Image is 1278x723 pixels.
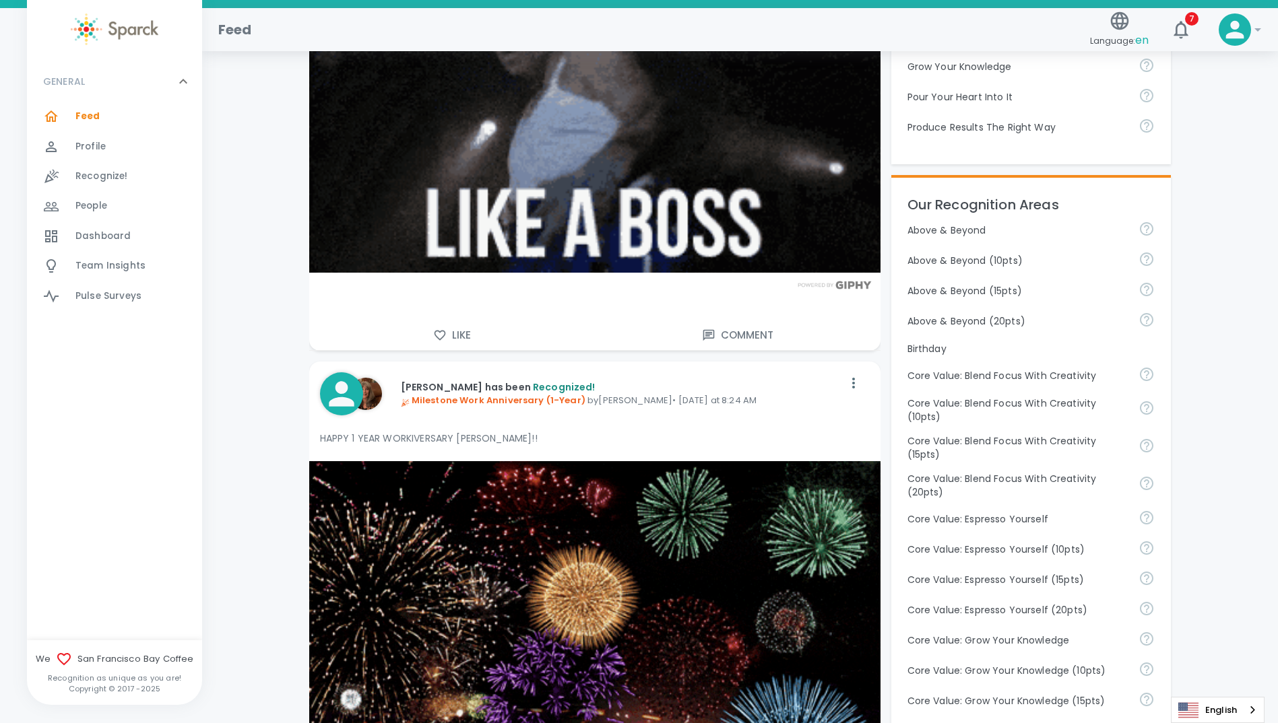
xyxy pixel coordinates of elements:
svg: Achieve goals today and innovate for tomorrow [1139,400,1155,416]
svg: Come to work to make a difference in your own way [1139,88,1155,104]
p: Above & Beyond [907,223,1128,237]
button: 7 [1165,13,1197,46]
p: Above & Beyond (15pts) [907,284,1128,298]
span: 7 [1185,12,1199,26]
span: Recognized! [533,380,596,394]
aside: Language selected: English [1171,697,1265,723]
span: People [75,199,107,213]
a: Recognize! [27,162,202,191]
p: Core Value: Espresso Yourself (15pts) [907,573,1128,586]
a: People [27,191,202,221]
svg: Follow your curiosity and learn together [1139,57,1155,73]
svg: Follow your curiosity and learn together [1139,691,1155,708]
div: Language [1171,697,1265,723]
svg: Share your voice and your ideas [1139,540,1155,556]
span: en [1135,32,1149,48]
span: Team Insights [75,259,146,273]
span: Recognize! [75,170,128,183]
p: Our Recognition Areas [907,194,1155,215]
div: GENERAL [27,61,202,102]
svg: Share your voice and your ideas [1139,600,1155,617]
svg: Share your voice and your ideas [1139,510,1155,526]
svg: For going above and beyond! [1139,312,1155,328]
p: GENERAL [43,75,85,88]
p: HAPPY 1 YEAR WORKIVERSARY [PERSON_NAME]!! [320,432,870,445]
svg: For going above and beyond! [1139,251,1155,267]
p: by [PERSON_NAME] • [DATE] at 8:24 AM [401,394,843,407]
svg: For going above and beyond! [1139,221,1155,237]
a: English [1172,697,1264,722]
p: Grow Your Knowledge [907,60,1128,73]
span: Language: [1090,32,1149,50]
button: Like [309,321,595,349]
button: Comment [595,321,881,349]
p: Core Value: Grow Your Knowledge (15pts) [907,694,1128,708]
a: Feed [27,102,202,131]
p: Recognition as unique as you are! [27,673,202,683]
p: Produce Results The Right Way [907,120,1128,134]
h1: Feed [218,19,252,40]
p: Core Value: Blend Focus With Creativity (20pts) [907,472,1128,499]
span: Pulse Surveys [75,289,141,303]
a: Sparck logo [27,13,202,45]
svg: Share your voice and your ideas [1139,570,1155,586]
svg: Achieve goals today and innovate for tomorrow [1139,438,1155,454]
a: Team Insights [27,251,202,281]
svg: Achieve goals today and innovate for tomorrow [1139,475,1155,491]
span: Profile [75,140,106,153]
p: Above & Beyond (20pts) [907,314,1128,328]
img: Picture of Louann VanVoorhis [350,378,382,410]
p: Core Value: Grow Your Knowledge (10pts) [907,664,1128,677]
svg: Achieve goals today and innovate for tomorrow [1139,366,1155,382]
p: Core Value: Blend Focus With Creativity (15pts) [907,434,1128,461]
p: Pour Your Heart Into It [907,90,1128,104]
p: Core Value: Grow Your Knowledge [907,633,1128,647]
img: Sparck logo [71,13,158,45]
p: Core Value: Blend Focus With Creativity (10pts) [907,397,1128,423]
a: Dashboard [27,221,202,251]
a: Profile [27,132,202,162]
p: Core Value: Espresso Yourself (20pts) [907,603,1128,617]
svg: Follow your curiosity and learn together [1139,631,1155,647]
p: Copyright © 2017 - 2025 [27,683,202,694]
span: Milestone Work Anniversary (1-Year) [401,394,585,407]
p: Core Value: Espresso Yourself (10pts) [907,543,1128,556]
p: Core Value: Blend Focus With Creativity [907,369,1128,382]
span: Feed [75,110,100,123]
svg: Find success working together and doing the right thing [1139,118,1155,134]
svg: For going above and beyond! [1139,281,1155,298]
p: Above & Beyond (10pts) [907,254,1128,267]
div: GENERAL [27,102,202,316]
span: Dashboard [75,230,131,243]
p: Core Value: Espresso Yourself [907,512,1128,526]
p: Birthday [907,342,1155,355]
span: We San Francisco Bay Coffee [27,651,202,667]
img: Powered by GIPHY [794,281,875,289]
a: Pulse Surveys [27,281,202,311]
button: Language:en [1085,6,1154,54]
svg: Follow your curiosity and learn together [1139,661,1155,677]
p: [PERSON_NAME] has been [401,380,843,394]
